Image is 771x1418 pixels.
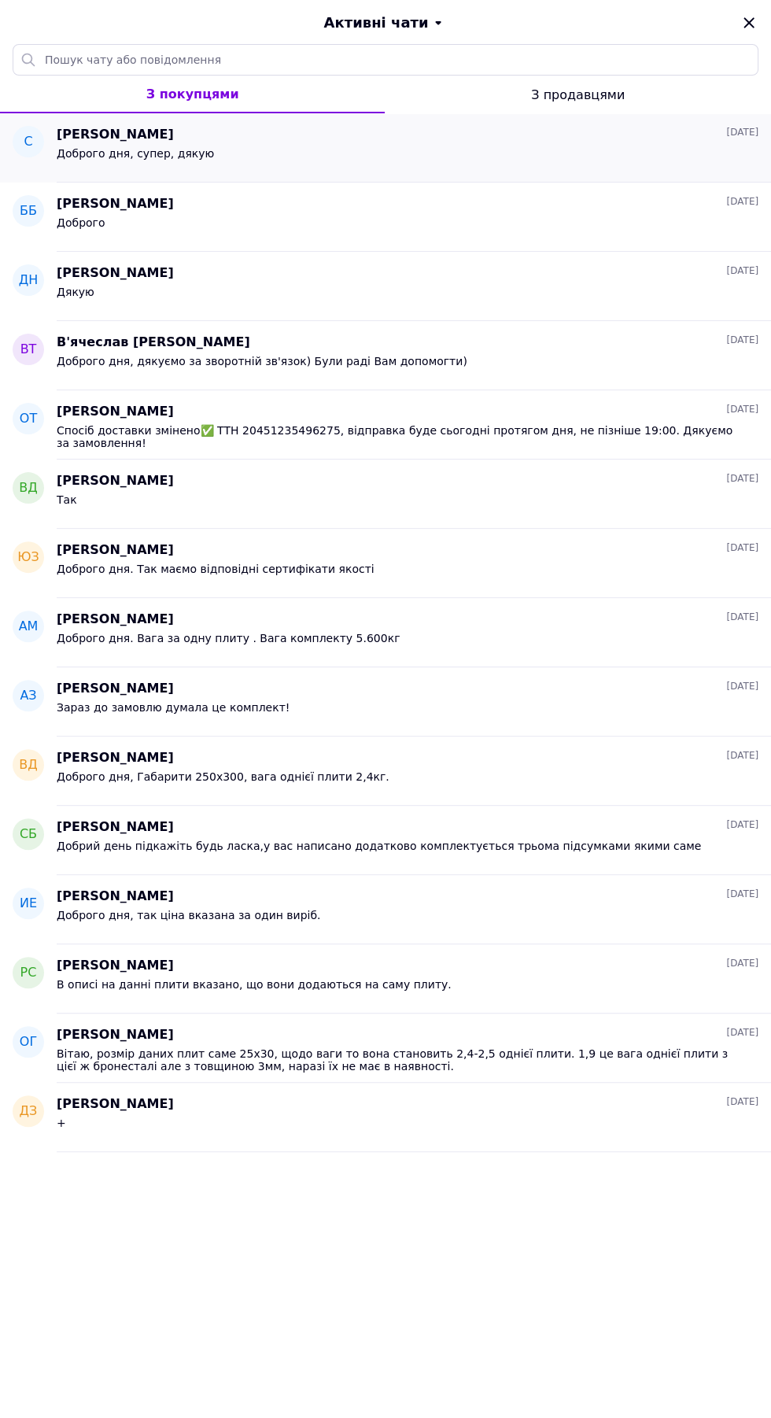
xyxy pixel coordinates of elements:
[57,888,174,906] span: [PERSON_NAME]
[57,126,174,144] span: [PERSON_NAME]
[57,818,174,836] span: [PERSON_NAME]
[57,472,174,490] span: [PERSON_NAME]
[20,895,37,913] span: ие
[57,770,389,783] span: Доброго дня, Габарити 250х300, вага однієї плити 2,4кг.
[57,749,174,767] span: [PERSON_NAME]
[57,632,400,644] span: Доброго дня. Вага за одну плиту . Вага комплекту 5.600кг
[57,541,174,559] span: [PERSON_NAME]
[323,13,428,33] span: Активні чати
[726,957,758,970] span: [DATE]
[20,964,37,982] span: РС
[19,479,37,497] span: вД
[20,1033,37,1051] span: ОГ
[20,202,37,220] span: ББ
[146,87,239,102] span: З покупцями
[385,76,771,113] button: З продавцями
[726,403,758,416] span: [DATE]
[531,87,625,102] span: З продавцями
[57,264,174,282] span: [PERSON_NAME]
[57,909,320,921] span: Доброго дня, так ціна вказана за один виріб.
[726,264,758,278] span: [DATE]
[57,334,250,352] span: В'ячеслав [PERSON_NAME]
[57,286,94,298] span: Дякую
[57,493,77,506] span: Так
[726,818,758,832] span: [DATE]
[57,701,290,714] span: Зараз до замовлю думала це комплект!
[57,195,174,213] span: [PERSON_NAME]
[57,840,701,852] span: Добрий день підкажіть будь ласка,у вас написано додатково комплектується трьома підсумками якими ...
[726,680,758,693] span: [DATE]
[57,1095,174,1113] span: [PERSON_NAME]
[13,44,758,76] input: Пошук чату або повідомлення
[20,410,37,428] span: ОТ
[740,13,758,32] button: Закрити
[57,355,467,367] span: Доброго дня, дякуємо за зворотній зв'язок) Були раді Вам допомогти)
[726,541,758,555] span: [DATE]
[726,749,758,763] span: [DATE]
[57,680,174,698] span: [PERSON_NAME]
[726,888,758,901] span: [DATE]
[20,825,37,844] span: СБ
[20,341,37,359] span: ВТ
[24,133,32,151] span: С
[57,424,736,449] span: Спосіб доставки змінено✅ ТТН 20451235496275, відправка буде сьогодні протягом дня, не пізніше 19:...
[57,978,452,991] span: В описі на данні плити вказано, що вони додаються на саму плиту.
[726,1095,758,1109] span: [DATE]
[57,1026,174,1044] span: [PERSON_NAME]
[57,1047,736,1073] span: Вітаю, розмір даних плит саме 25х30, щодо ваги то вона становить 2,4-2,5 однієї плити. 1,9 це ваг...
[726,472,758,486] span: [DATE]
[57,216,105,229] span: Доброго
[57,563,374,575] span: Доброго дня. Так маємо відповідні сертифікати якості
[19,618,39,636] span: АМ
[726,611,758,624] span: [DATE]
[726,195,758,209] span: [DATE]
[57,147,214,160] span: Доброго дня, супер, дякую
[57,403,174,421] span: [PERSON_NAME]
[57,957,174,975] span: [PERSON_NAME]
[726,126,758,139] span: [DATE]
[726,1026,758,1039] span: [DATE]
[726,334,758,347] span: [DATE]
[19,756,37,774] span: ВД
[20,1102,38,1121] span: ДЗ
[57,1117,66,1129] span: +
[44,13,727,33] button: Активні чати
[17,548,39,567] span: юз
[57,611,174,629] span: [PERSON_NAME]
[20,687,36,705] span: АЗ
[19,271,39,290] span: ДН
